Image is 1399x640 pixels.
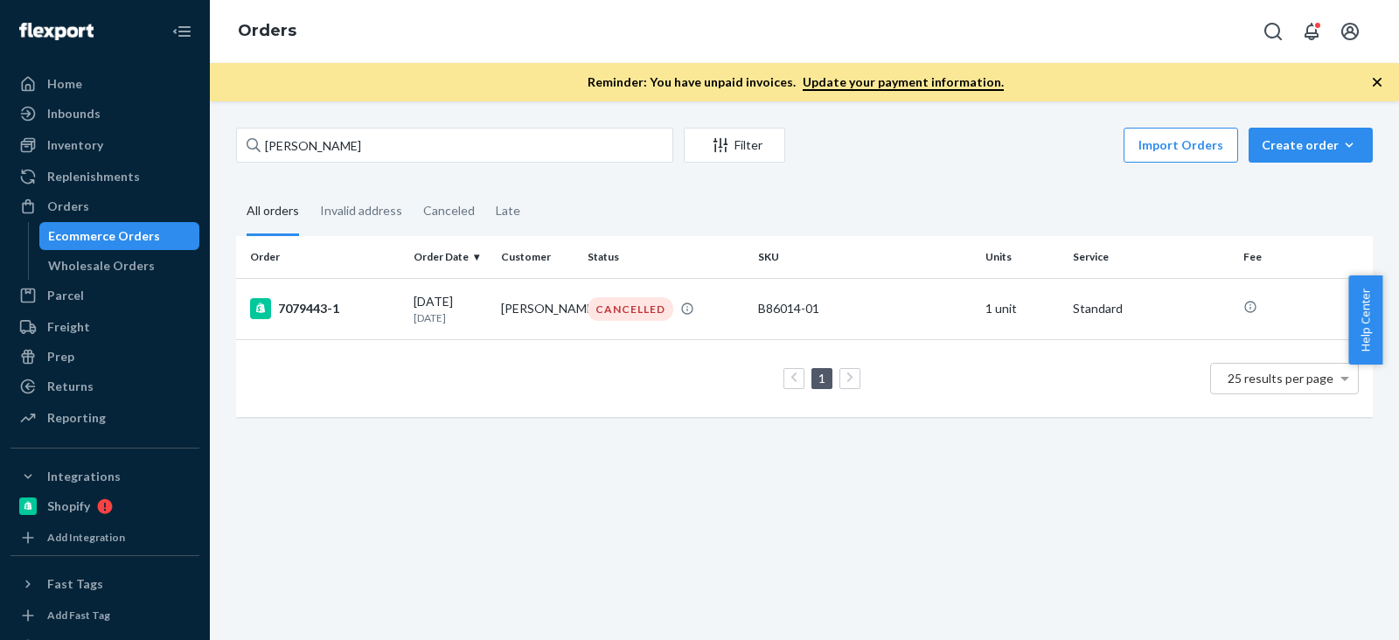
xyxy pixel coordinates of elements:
[494,278,581,339] td: [PERSON_NAME]
[47,136,103,154] div: Inventory
[47,468,121,485] div: Integrations
[581,236,751,278] th: Status
[47,530,125,545] div: Add Integration
[10,492,199,520] a: Shopify
[1348,275,1382,365] button: Help Center
[1262,136,1360,154] div: Create order
[10,100,199,128] a: Inbounds
[10,313,199,341] a: Freight
[48,257,155,275] div: Wholesale Orders
[978,236,1066,278] th: Units
[39,252,200,280] a: Wholesale Orders
[10,463,199,490] button: Integrations
[1294,14,1329,49] button: Open notifications
[1124,128,1238,163] button: Import Orders
[414,293,487,325] div: [DATE]
[10,131,199,159] a: Inventory
[758,300,971,317] div: B86014-01
[414,310,487,325] p: [DATE]
[224,6,310,57] ol: breadcrumbs
[47,75,82,93] div: Home
[47,318,90,336] div: Freight
[496,188,520,233] div: Late
[685,136,784,154] div: Filter
[47,348,74,365] div: Prep
[815,371,829,386] a: Page 1 is your current page
[236,128,673,163] input: Search orders
[19,23,94,40] img: Flexport logo
[47,378,94,395] div: Returns
[39,222,200,250] a: Ecommerce Orders
[47,105,101,122] div: Inbounds
[10,163,199,191] a: Replenishments
[48,227,160,245] div: Ecommerce Orders
[164,14,199,49] button: Close Navigation
[978,278,1066,339] td: 1 unit
[320,188,402,233] div: Invalid address
[247,188,299,236] div: All orders
[47,409,106,427] div: Reporting
[10,343,199,371] a: Prep
[751,236,978,278] th: SKU
[1288,588,1382,631] iframe: Opens a widget where you can chat to one of our agents
[1073,300,1229,317] p: Standard
[47,497,90,515] div: Shopify
[47,287,84,304] div: Parcel
[236,236,407,278] th: Order
[47,608,110,623] div: Add Fast Tag
[1256,14,1291,49] button: Open Search Box
[1333,14,1368,49] button: Open account menu
[47,198,89,215] div: Orders
[10,192,199,220] a: Orders
[803,74,1004,91] a: Update your payment information.
[1228,371,1333,386] span: 25 results per page
[1236,236,1373,278] th: Fee
[10,282,199,310] a: Parcel
[423,188,475,233] div: Canceled
[10,372,199,400] a: Returns
[10,605,199,626] a: Add Fast Tag
[10,570,199,598] button: Fast Tags
[47,168,140,185] div: Replenishments
[588,73,1004,91] p: Reminder: You have unpaid invoices.
[1066,236,1236,278] th: Service
[10,404,199,432] a: Reporting
[1249,128,1373,163] button: Create order
[10,70,199,98] a: Home
[238,21,296,40] a: Orders
[684,128,785,163] button: Filter
[501,249,574,264] div: Customer
[47,575,103,593] div: Fast Tags
[10,527,199,548] a: Add Integration
[588,297,673,321] div: CANCELLED
[407,236,494,278] th: Order Date
[250,298,400,319] div: 7079443-1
